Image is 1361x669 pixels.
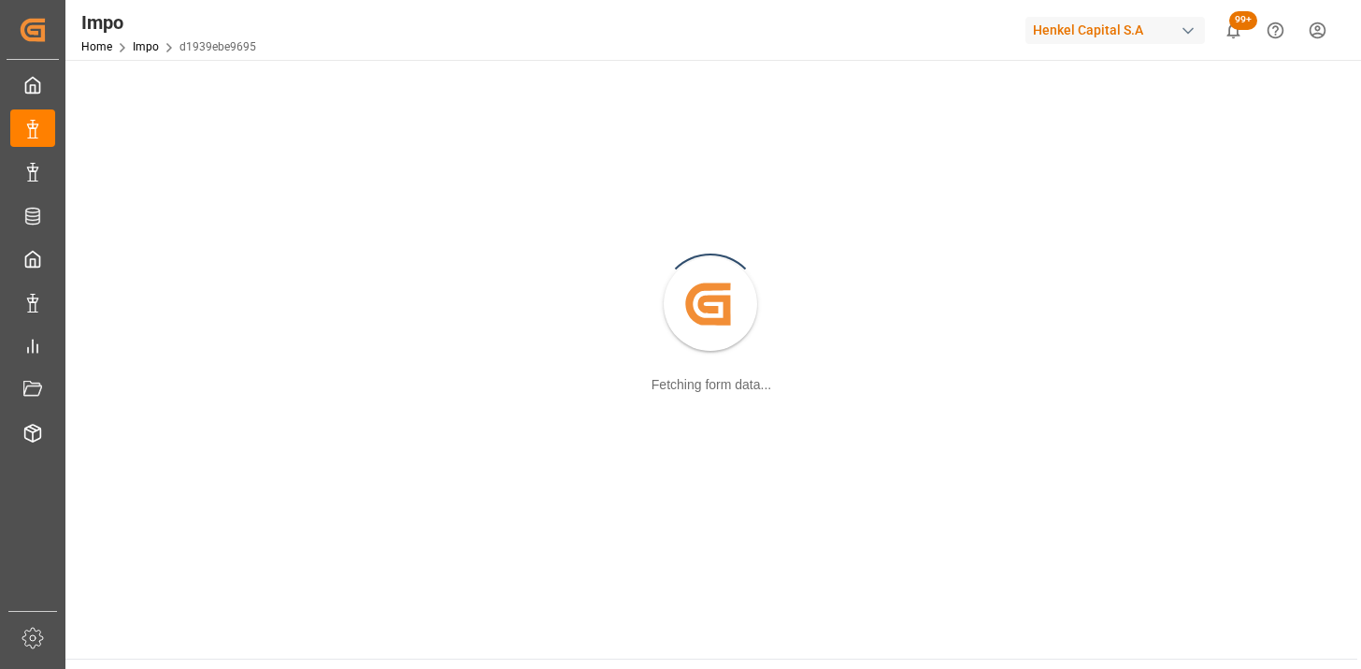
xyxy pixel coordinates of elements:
[652,375,771,395] div: Fetching form data...
[1212,9,1254,51] button: show 100 new notifications
[1025,17,1205,44] div: Henkel Capital S.A
[81,40,112,53] a: Home
[133,40,159,53] a: Impo
[1254,9,1297,51] button: Help Center
[1229,11,1257,30] span: 99+
[1025,12,1212,48] button: Henkel Capital S.A
[81,8,256,36] div: Impo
